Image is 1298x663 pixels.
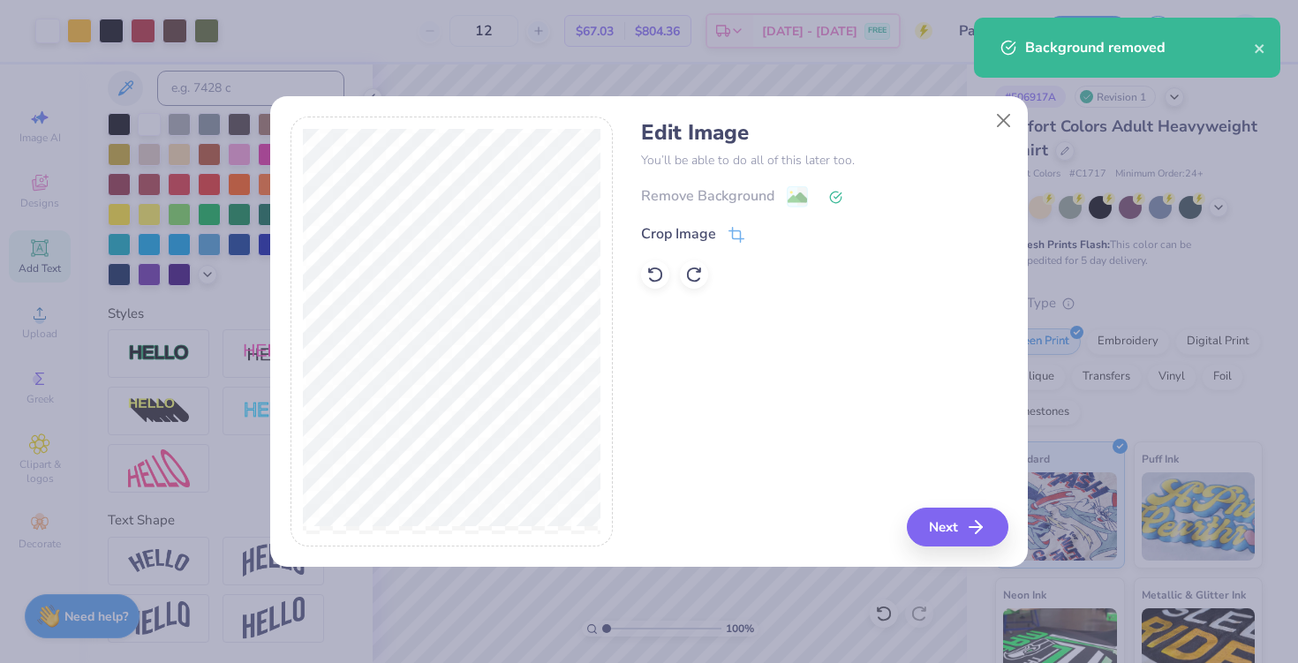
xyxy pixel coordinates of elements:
[641,151,1007,170] p: You’ll be able to do all of this later too.
[1025,37,1254,58] div: Background removed
[907,508,1008,546] button: Next
[1254,37,1266,58] button: close
[987,104,1021,138] button: Close
[641,223,716,245] div: Crop Image
[641,120,1007,146] h4: Edit Image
